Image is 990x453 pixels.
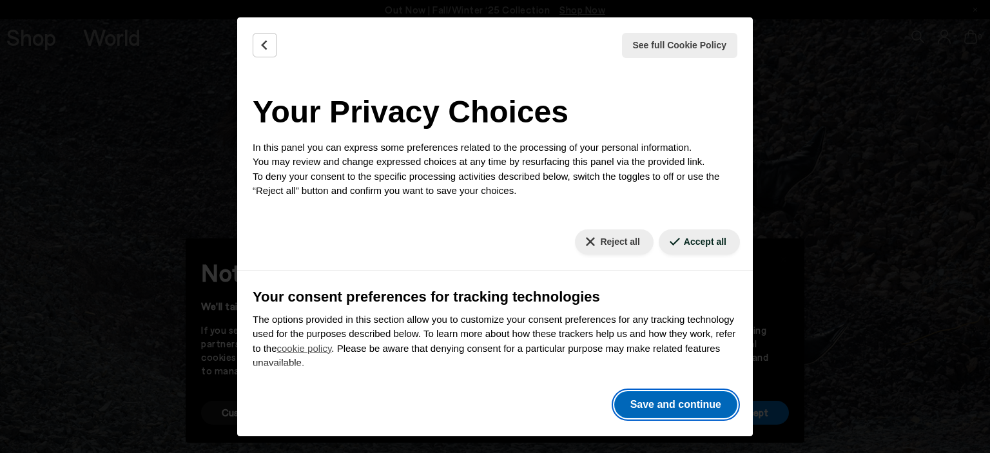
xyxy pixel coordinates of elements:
[277,343,332,354] a: cookie policy - link opens in a new tab
[633,39,727,52] span: See full Cookie Policy
[614,391,737,418] button: Save and continue
[659,229,740,255] button: Accept all
[253,140,737,198] p: In this panel you can express some preferences related to the processing of your personal informa...
[622,33,738,58] button: See full Cookie Policy
[253,286,737,307] h3: Your consent preferences for tracking technologies
[575,229,653,255] button: Reject all
[253,33,277,57] button: Back
[253,313,737,371] p: The options provided in this section allow you to customize your consent preferences for any trac...
[253,89,737,135] h2: Your Privacy Choices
